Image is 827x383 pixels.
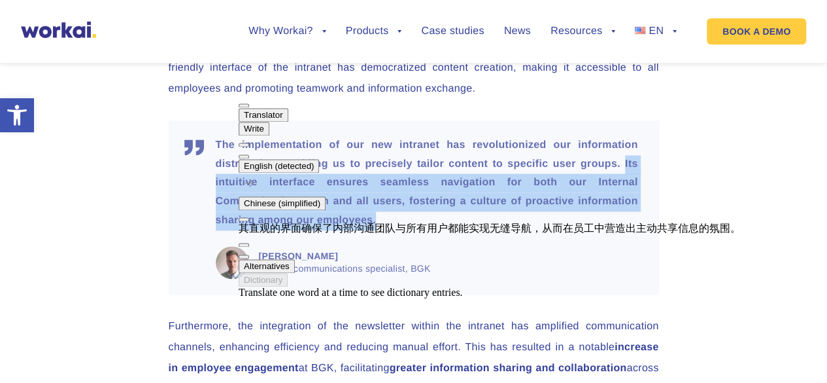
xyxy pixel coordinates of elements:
[550,26,615,37] a: Resources
[390,362,627,373] strong: greater information sharing and collaboration
[169,341,659,373] strong: increase in employee engagement
[504,26,531,37] a: News
[346,26,402,37] a: Products
[421,26,484,37] a: Case studies
[649,26,664,37] span: EN
[216,136,638,230] p: The implementation of our new intranet has revolutionized our information distribution, enabling ...
[216,246,248,279] img: Seweryn Nowicki
[635,26,677,37] a: EN
[707,18,806,45] a: BOOK A DEMO
[248,26,326,37] a: Why Workai?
